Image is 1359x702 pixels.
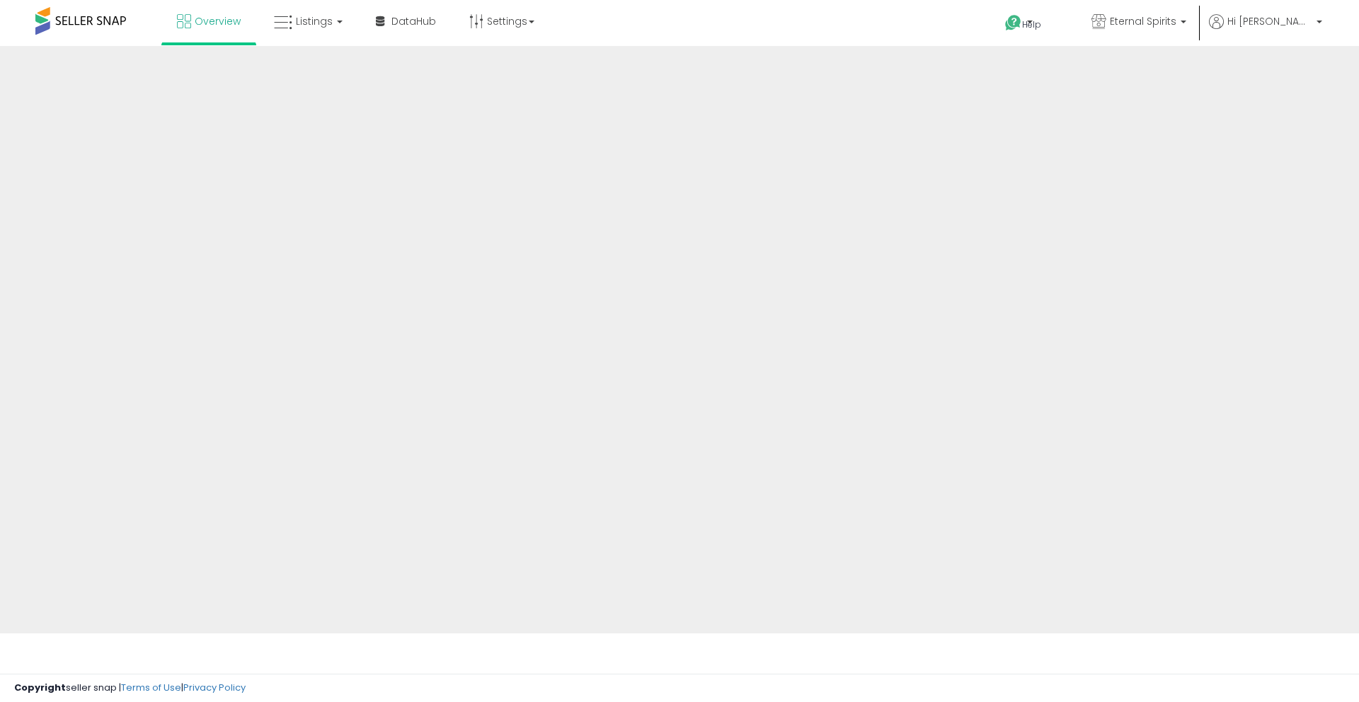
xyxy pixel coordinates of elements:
span: DataHub [391,14,436,28]
span: Help [1022,18,1041,30]
i: Get Help [1004,14,1022,32]
span: Listings [296,14,333,28]
a: Hi [PERSON_NAME] [1209,14,1322,46]
span: Hi [PERSON_NAME] [1227,14,1312,28]
span: Eternal Spirits [1110,14,1176,28]
span: Overview [195,14,241,28]
a: Help [994,4,1069,46]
